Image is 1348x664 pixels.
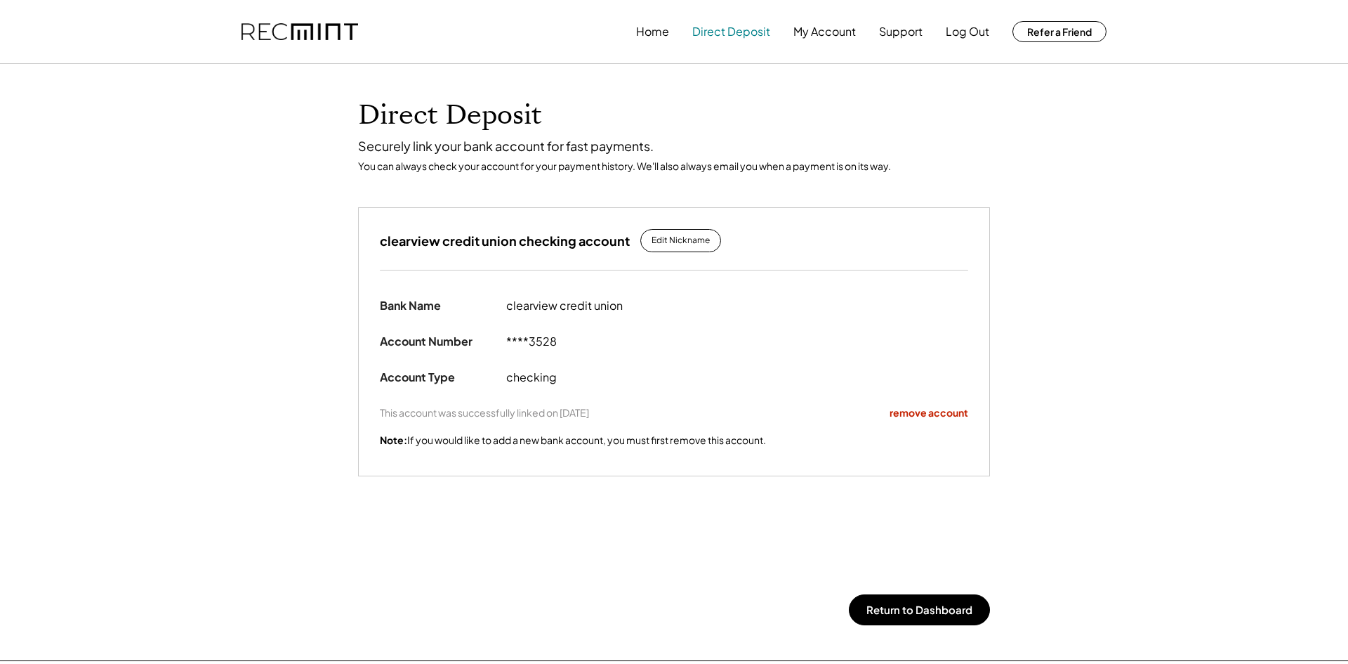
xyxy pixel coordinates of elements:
[358,138,990,154] div: Securely link your bank account for fast payments.
[358,160,990,172] div: You can always check your account for your payment history. We'll also always email you when a pa...
[242,23,358,41] img: recmint-logotype%403x.png
[636,18,669,46] button: Home
[380,299,506,313] div: Bank Name
[380,334,506,349] div: Account Number
[380,434,766,448] div: If you would like to add a new bank account, you must first remove this account.
[652,235,710,247] div: Edit Nickname
[849,594,990,625] button: Return to Dashboard
[380,434,407,446] strong: Note:
[506,299,675,313] div: clearview credit union
[692,18,770,46] button: Direct Deposit
[879,18,923,46] button: Support
[506,370,675,385] div: checking
[380,233,630,249] h3: clearview credit union checking account
[1012,21,1106,42] button: Refer a Friend
[380,370,506,385] div: Account Type
[358,99,990,132] h1: Direct Deposit
[380,406,589,419] div: This account was successfully linked on [DATE]
[946,18,989,46] button: Log Out
[890,406,968,420] div: remove account
[793,18,856,46] button: My Account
